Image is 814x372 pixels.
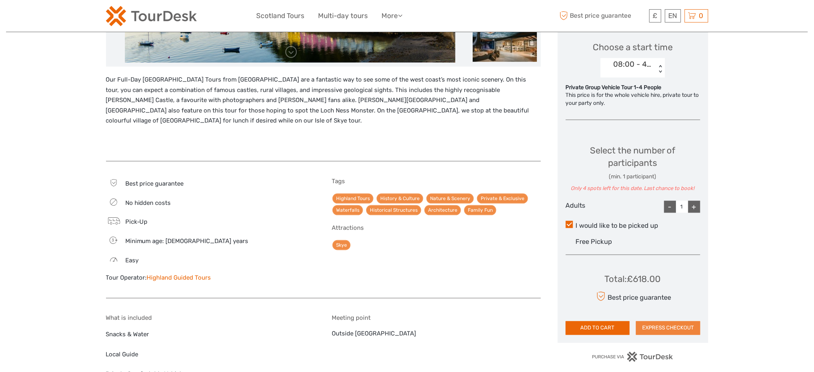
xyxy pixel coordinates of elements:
span: Minimum age: [DEMOGRAPHIC_DATA] years [125,237,249,245]
div: < > [657,65,664,74]
h5: Tags [332,178,541,185]
h5: What is included [106,315,315,322]
div: (min. 1 participant) [566,173,700,181]
button: Open LiveChat chat widget [92,12,102,22]
p: Our Full-Day [GEOGRAPHIC_DATA] Tours from [GEOGRAPHIC_DATA] are a fantastic way to see some of th... [106,75,541,126]
a: Multi-day tours [318,10,368,22]
div: - [664,201,676,213]
a: Historical Structures [366,205,421,215]
a: Highland Tours [333,194,373,204]
div: Only 4 spots left for this date. Last chance to book! [566,185,700,192]
a: Scotland Tours [257,10,305,22]
div: 08:00 - 4 SEATER CAR 1 [614,59,653,69]
img: PurchaseViaTourDesk.png [592,352,673,362]
div: Select the number of participants [566,144,700,192]
h5: Attractions [332,224,541,231]
span: Free Pickup [575,238,612,245]
div: This price is for the whole vehicle hire, private tour to your party only. [566,91,700,107]
span: No hidden costs [125,199,171,206]
img: 28a5215c36f74eefa266c363fe007a5a_slider_thumbnail.jpeg [473,26,537,62]
span: Pick-Up [125,218,148,225]
button: EXPRESS CHECKOUT [636,321,700,335]
div: Total : £618.00 [605,273,661,285]
a: Architecture [424,205,461,215]
span: 0 [698,12,705,20]
a: Nature & Scenery [426,194,474,204]
div: + [688,201,700,213]
span: £ [653,12,658,20]
button: ADD TO CART [566,321,630,335]
div: Private Group Vehicle Tour 1-4 People [566,84,700,92]
span: Best price guarantee [558,9,647,22]
h5: Meeting point [332,315,541,322]
div: Adults [566,201,611,213]
a: Waterfalls [333,205,363,215]
span: Best price guarantee [125,180,184,187]
img: 2254-3441b4b5-4e5f-4d00-b396-31f1d84a6ebf_logo_small.png [106,6,197,26]
a: Family Fun [464,205,496,215]
span: 3 [107,237,119,243]
span: Choose a start time [593,41,673,53]
p: Snacks & Water [106,330,315,340]
a: History & Culture [377,194,423,204]
a: Highland Guided Tours [147,274,211,281]
div: Tour Operator: [106,274,315,282]
p: Local Guide [106,350,315,360]
p: We're away right now. Please check back later! [11,14,91,20]
a: Skye [333,240,351,250]
div: Best price guarantee [594,290,671,304]
label: I would like to be picked up [566,221,700,231]
span: Easy [125,257,139,264]
a: More [382,10,403,22]
a: Private & Exclusive [477,194,528,204]
div: EN [665,9,681,22]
